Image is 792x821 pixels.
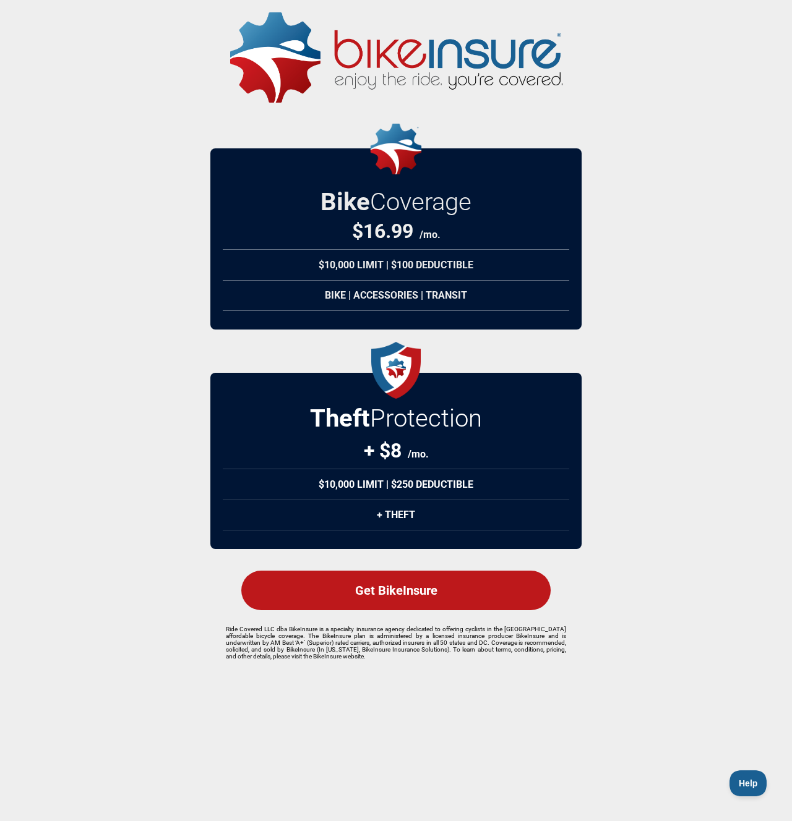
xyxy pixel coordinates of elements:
[408,448,429,460] span: /mo.
[364,439,429,462] div: + $8
[223,500,569,530] div: + Theft
[223,280,569,311] div: Bike | Accessories | Transit
[223,249,569,281] div: $10,000 Limit | $100 Deductible
[370,187,471,216] span: Coverage
[730,770,767,796] iframe: Toggle Customer Support
[321,187,471,216] h2: Bike
[241,571,551,610] div: Get BikeInsure
[420,229,441,240] span: /mo.
[223,469,569,500] div: $10,000 Limit | $250 Deductible
[310,404,482,433] h2: Protection
[352,219,441,243] div: $16.99
[226,626,566,660] p: Ride Covered LLC dba BikeInsure is a specialty insurance agency dedicated to offering cyclists in...
[310,404,370,433] strong: Theft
